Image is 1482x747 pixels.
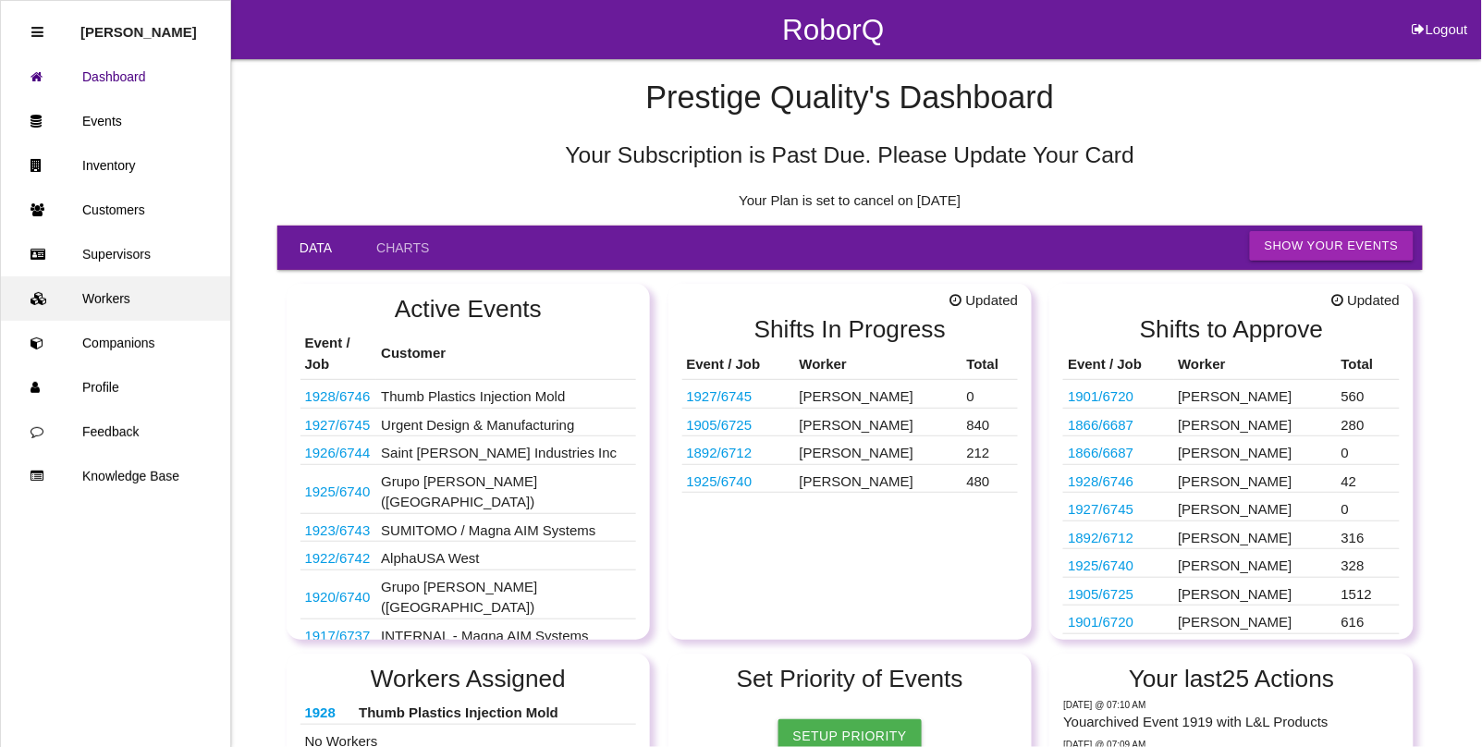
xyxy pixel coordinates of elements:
[682,316,1019,343] h2: Shifts In Progress
[1,99,230,143] a: Events
[300,380,377,409] td: 2011010AB / 2008002AB / 2009006AB
[795,436,962,465] td: [PERSON_NAME]
[305,417,371,433] a: 1927/6745
[305,589,371,605] a: 1920/6740
[300,296,637,323] h2: Active Events
[1337,633,1400,662] td: 280
[376,328,636,380] th: Customer
[1337,436,1400,465] td: 0
[1,454,230,498] a: Knowledge Base
[1,143,230,188] a: Inventory
[300,542,377,570] td: K13360 (WA14CO14)
[1,365,230,410] a: Profile
[682,408,1019,436] tr: 10301666
[1068,417,1133,433] a: 1866/6687
[795,349,962,380] th: Worker
[305,388,371,404] a: 1928/6746
[687,473,753,489] a: 1925/6740
[1,410,230,454] a: Feedback
[682,464,795,493] td: P703 PCBA
[1337,464,1400,493] td: 42
[962,408,1019,436] td: 840
[682,349,795,380] th: Event / Job
[682,436,1019,465] tr: 68427781AA; 68340793AA
[1068,557,1133,573] a: 1925/6740
[1063,666,1400,692] h2: Your last 25 Actions
[1337,606,1400,634] td: 616
[376,464,636,513] td: Grupo [PERSON_NAME] ([GEOGRAPHIC_DATA])
[1,232,230,276] a: Supervisors
[300,464,377,513] td: P703 PCBA
[305,484,371,499] a: 1925/6740
[300,666,637,692] h2: Workers Assigned
[682,666,1019,692] h2: Set Priority of Events
[31,10,43,55] div: Close
[1063,436,1400,465] tr: 68546289AB (@ Magna AIM)
[1174,408,1337,436] td: [PERSON_NAME]
[949,290,1018,312] span: Updated
[300,513,377,542] td: 68343526AB
[300,618,377,647] td: 2002007; 2002021
[1174,633,1337,662] td: [PERSON_NAME]
[376,542,636,570] td: AlphaUSA West
[300,328,377,380] th: Event / Job
[1337,520,1400,549] td: 316
[1174,606,1337,634] td: [PERSON_NAME]
[1,321,230,365] a: Companions
[1174,520,1337,549] td: [PERSON_NAME]
[1174,349,1337,380] th: Worker
[1063,633,1400,662] tr: 68546289AB (@ Magna AIM)
[1068,388,1133,404] a: 1901/6720
[962,436,1019,465] td: 212
[1063,606,1400,634] tr: PJ6B S045A76 AG3JA6
[300,436,377,465] td: 68483788AE KNL
[376,618,636,647] td: INTERNAL - Magna AIM Systems
[682,380,1019,409] tr: Space X Parts
[1068,586,1133,602] a: 1905/6725
[376,380,636,409] td: Thumb Plastics Injection Mold
[376,513,636,542] td: SUMITOMO / Magna AIM Systems
[795,408,962,436] td: [PERSON_NAME]
[277,80,1423,116] h4: Prestige Quality 's Dashboard
[962,380,1019,409] td: 0
[687,445,753,460] a: 1892/6712
[1063,549,1400,578] tr: P703 PCBA
[1063,712,1400,733] p: You archived Event 1919 with L&L Products
[1174,436,1337,465] td: [PERSON_NAME]
[682,464,1019,493] tr: P703 PCBA
[376,408,636,436] td: Urgent Design & Manufacturing
[300,408,377,436] td: Space X Parts
[682,436,795,465] td: 68427781AA; 68340793AA
[305,628,371,643] a: 1917/6737
[1174,464,1337,493] td: [PERSON_NAME]
[1337,493,1400,521] td: 0
[354,698,636,724] th: Thumb Plastics Injection Mold
[1337,349,1400,380] th: Total
[1174,380,1337,409] td: [PERSON_NAME]
[1068,614,1133,630] a: 1901/6720
[1068,530,1133,545] a: 1892/6712
[277,226,354,270] a: Data
[1174,577,1337,606] td: [PERSON_NAME]
[305,550,371,566] a: 1922/6742
[1331,290,1400,312] span: Updated
[687,417,753,433] a: 1905/6725
[1337,408,1400,436] td: 280
[682,408,795,436] td: 10301666
[376,436,636,465] td: Saint [PERSON_NAME] Industries Inc
[687,388,753,404] a: 1927/6745
[1174,493,1337,521] td: [PERSON_NAME]
[1068,445,1133,460] a: 1866/6687
[305,704,336,720] a: 1928
[305,522,371,538] a: 1923/6743
[1063,380,1400,409] tr: PJ6B S045A76 AG3JA6
[1,55,230,99] a: Dashboard
[376,569,636,618] td: Grupo [PERSON_NAME] ([GEOGRAPHIC_DATA])
[1337,549,1400,578] td: 328
[1063,698,1400,712] p: Today @ 07:10 AM
[1068,501,1133,517] a: 1927/6745
[1174,549,1337,578] td: [PERSON_NAME]
[305,445,371,460] a: 1926/6744
[1337,577,1400,606] td: 1512
[354,226,451,270] a: Charts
